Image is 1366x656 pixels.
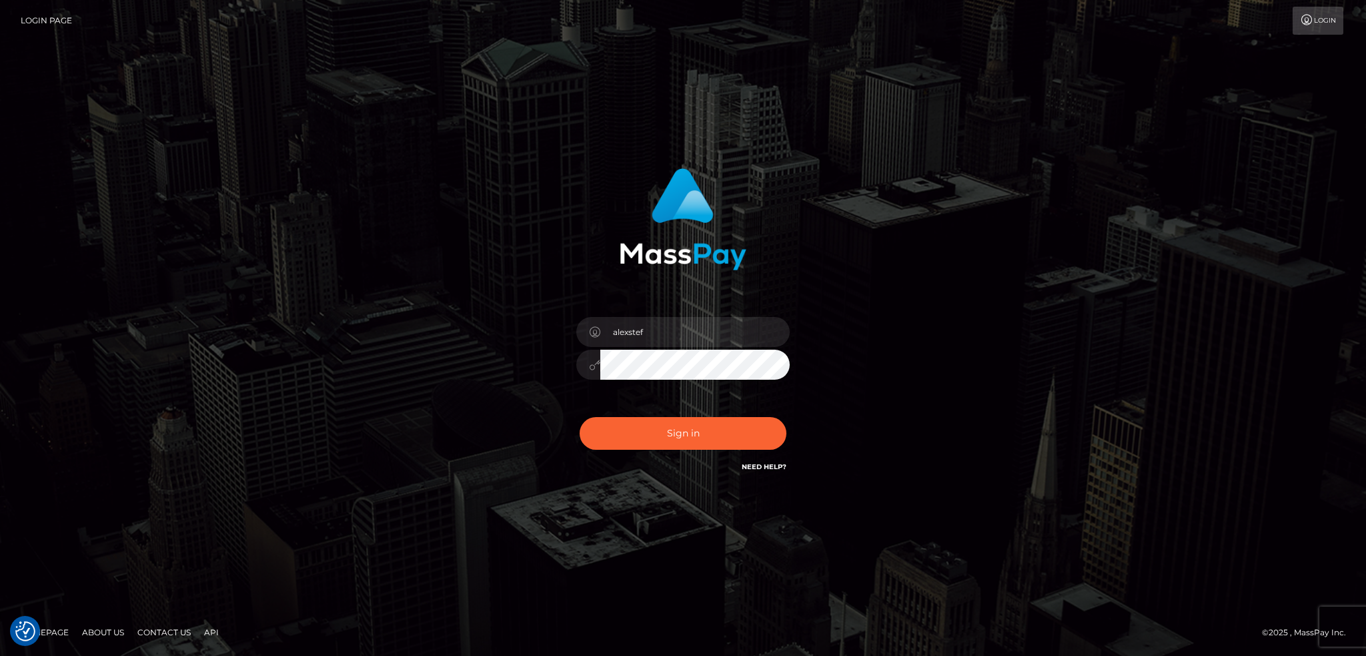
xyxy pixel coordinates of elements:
[1293,7,1343,35] a: Login
[620,168,746,270] img: MassPay Login
[15,621,35,641] button: Consent Preferences
[15,622,74,643] a: Homepage
[132,622,196,643] a: Contact Us
[15,621,35,641] img: Revisit consent button
[580,417,786,450] button: Sign in
[1262,625,1356,640] div: © 2025 , MassPay Inc.
[199,622,224,643] a: API
[21,7,72,35] a: Login Page
[600,317,790,347] input: Username...
[77,622,129,643] a: About Us
[742,462,786,471] a: Need Help?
